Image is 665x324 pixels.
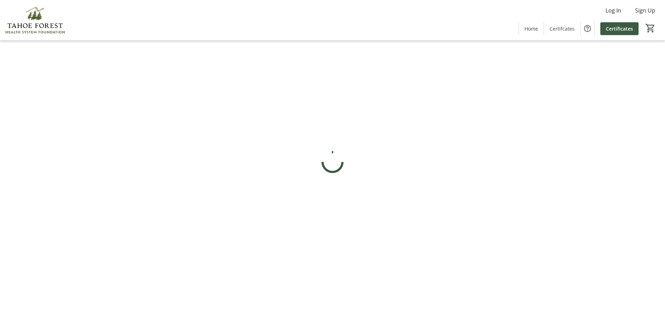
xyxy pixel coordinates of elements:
[606,6,621,15] span: Log In
[600,22,639,35] a: Certificates
[550,25,575,32] span: Certifcates
[580,22,594,35] button: Help
[524,25,538,32] span: Home
[519,22,544,35] a: Home
[606,25,633,32] span: Certificates
[630,5,661,16] button: Sign Up
[644,22,657,34] button: Cart
[635,6,655,15] span: Sign Up
[4,3,66,38] img: Tahoe Forest Health System Foundation's Logo
[544,22,580,35] a: Certifcates
[600,5,627,16] button: Log In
